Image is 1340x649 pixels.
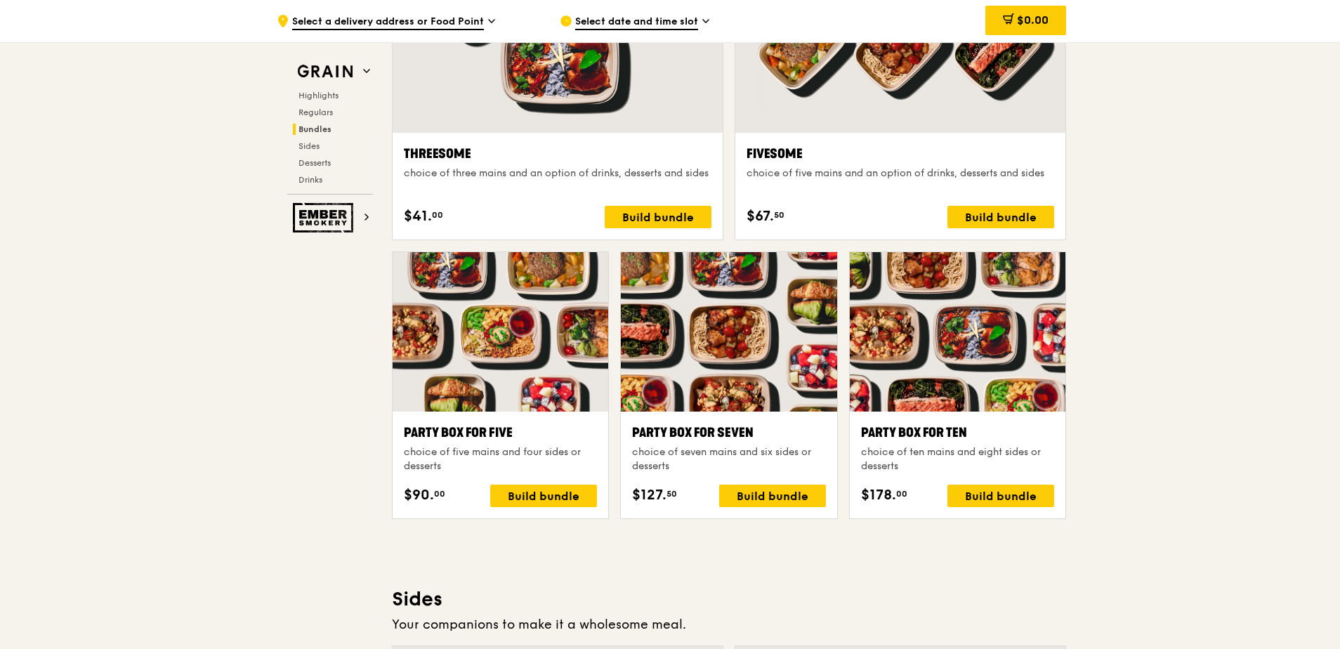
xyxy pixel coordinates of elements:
[298,158,331,168] span: Desserts
[293,203,357,232] img: Ember Smokery web logo
[719,485,826,507] div: Build bundle
[861,423,1054,442] div: Party Box for Ten
[947,206,1054,228] div: Build bundle
[404,206,432,227] span: $41.
[298,124,331,134] span: Bundles
[747,206,774,227] span: $67.
[575,15,698,30] span: Select date and time slot
[861,445,1054,473] div: choice of ten mains and eight sides or desserts
[747,144,1054,164] div: Fivesome
[632,445,825,473] div: choice of seven mains and six sides or desserts
[605,206,711,228] div: Build bundle
[947,485,1054,507] div: Build bundle
[774,209,784,221] span: 50
[747,166,1054,181] div: choice of five mains and an option of drinks, desserts and sides
[404,423,597,442] div: Party Box for Five
[298,91,339,100] span: Highlights
[490,485,597,507] div: Build bundle
[392,615,1066,634] div: Your companions to make it a wholesome meal.
[298,107,333,117] span: Regulars
[298,141,320,151] span: Sides
[632,423,825,442] div: Party Box for Seven
[298,175,322,185] span: Drinks
[432,209,443,221] span: 00
[404,445,597,473] div: choice of five mains and four sides or desserts
[896,488,907,499] span: 00
[293,59,357,84] img: Grain web logo
[434,488,445,499] span: 00
[404,144,711,164] div: Threesome
[861,485,896,506] span: $178.
[292,15,484,30] span: Select a delivery address or Food Point
[392,586,1066,612] h3: Sides
[666,488,677,499] span: 50
[404,166,711,181] div: choice of three mains and an option of drinks, desserts and sides
[404,485,434,506] span: $90.
[632,485,666,506] span: $127.
[1017,13,1049,27] span: $0.00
